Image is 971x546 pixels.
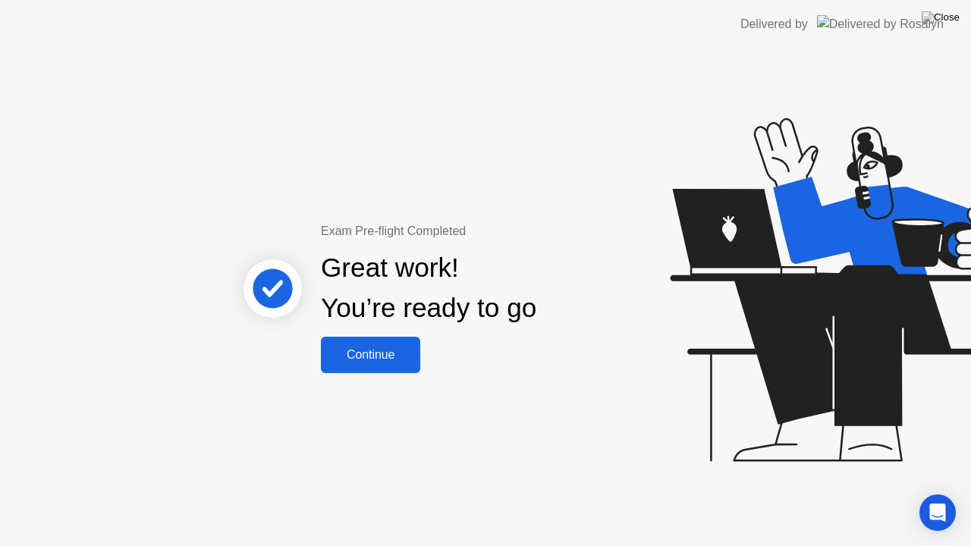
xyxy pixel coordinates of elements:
div: Delivered by [740,15,808,33]
div: Continue [325,348,416,362]
div: Exam Pre-flight Completed [321,222,634,240]
div: Open Intercom Messenger [919,494,956,531]
div: Great work! You’re ready to go [321,248,536,328]
button: Continue [321,337,420,373]
img: Delivered by Rosalyn [817,15,944,33]
img: Close [922,11,960,24]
